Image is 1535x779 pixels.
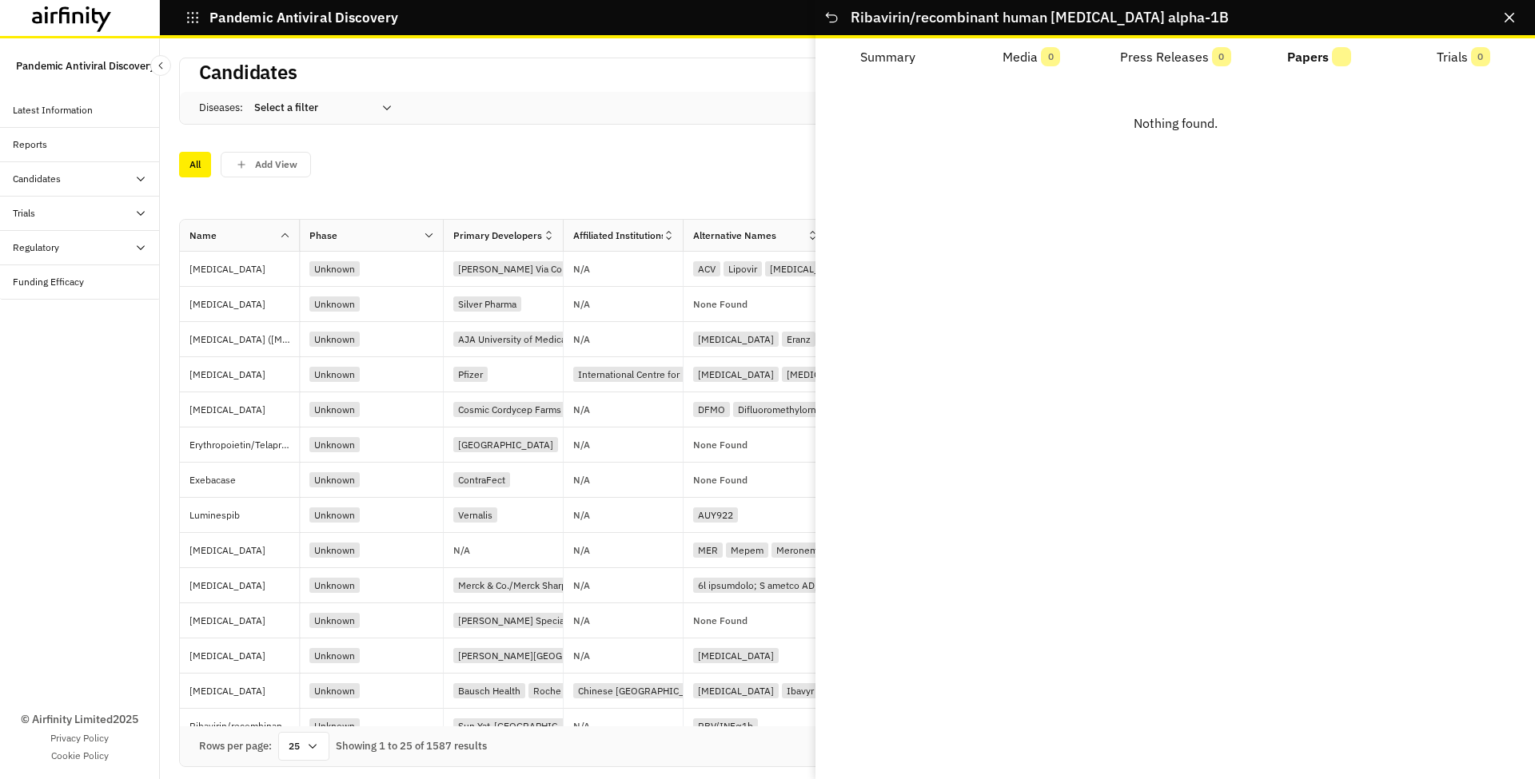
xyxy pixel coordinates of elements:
div: Cosmic Cordycep Farms [453,402,566,417]
div: Unknown [309,367,360,382]
p: [MEDICAL_DATA] [189,261,299,277]
div: Rows per page: [199,738,272,754]
p: [MEDICAL_DATA] [189,648,299,664]
div: Unknown [309,648,360,663]
p: N/A [573,651,590,661]
div: Trials [13,206,35,221]
div: [MEDICAL_DATA] [693,332,779,347]
div: ACV [693,261,720,276]
div: Mepem [726,543,768,558]
p: None Found [693,440,748,450]
div: Unknown [309,402,360,417]
div: Vernalis [453,507,497,523]
div: Merck & Co./Merck Sharp & Dohme (MSD) [453,578,643,593]
p: Exebacase [189,472,299,488]
div: Name [189,229,217,243]
button: Media [959,38,1103,77]
p: [MEDICAL_DATA] [189,296,299,312]
div: Latest Information [13,103,93,117]
button: Pandemic Antiviral Discovery [185,4,398,31]
p: [MEDICAL_DATA] [189,367,299,383]
div: Unknown [309,718,360,733]
div: RBV/INFα1b [693,718,758,733]
p: N/A [573,440,590,450]
div: Roche [528,683,566,698]
div: Pfizer [453,367,488,382]
div: Unknown [309,296,360,312]
h2: Candidates [199,61,297,84]
div: Unknown [309,613,360,628]
button: Press Releases [1103,38,1247,77]
div: Difluoromethylornithine [733,402,846,417]
p: [MEDICAL_DATA] [189,613,299,629]
p: Ribavirin/recombinant human [MEDICAL_DATA] alpha-1B [189,718,299,734]
button: Close Sidebar [150,55,171,76]
p: N/A [573,581,590,590]
div: [PERSON_NAME][GEOGRAPHIC_DATA] [453,648,633,663]
p: N/A [453,546,470,555]
p: Add View [255,159,297,170]
span: 0 [1471,47,1490,66]
div: [GEOGRAPHIC_DATA] [453,437,558,452]
div: Funding Efficacy [13,275,84,289]
p: N/A [573,511,590,520]
div: MER [693,543,723,558]
div: Unknown [309,332,360,347]
div: [MEDICAL_DATA] [693,367,779,382]
div: AJA University of Medical Sciences [453,332,615,347]
p: [MEDICAL_DATA] [189,402,299,418]
div: Unknown [309,261,360,276]
div: [PERSON_NAME] Specialist [GEOGRAPHIC_DATA] [453,613,680,628]
div: [MEDICAL_DATA] [782,367,867,382]
button: save changes [221,152,311,177]
div: Unknown [309,472,360,487]
button: Trials [1391,38,1535,77]
button: Papers [1247,38,1391,77]
p: None Found [693,616,748,626]
p: © Airfinity Limited 2025 [21,711,138,728]
div: Showing 1 to 25 of 1587 results [336,738,487,754]
p: N/A [573,335,590,344]
div: Nothing found. [815,75,1535,171]
p: N/A [573,721,590,731]
div: Ibavyr [782,683,819,698]
p: [MEDICAL_DATA] [189,543,299,558]
div: [PERSON_NAME] Via College of [MEDICAL_DATA] Medicine (VCOM) [453,261,755,276]
p: N/A [573,405,590,415]
div: Sun Yat-[GEOGRAPHIC_DATA] [453,718,594,733]
div: Eranz [782,332,815,347]
p: Erythropoietin/Telaprevir/Peginterferon/Ribavirin [189,437,299,453]
div: Reports [13,137,47,152]
div: All [179,152,211,177]
div: Unknown [309,543,360,558]
p: N/A [573,475,590,485]
div: International Centre for Diarrhoeal Disease Research [573,367,811,382]
p: Pandemic Antiviral Discovery [209,10,398,25]
p: [MEDICAL_DATA] ([MEDICAL_DATA]) [189,332,299,348]
div: Regulatory [13,240,59,255]
div: AUY922 [693,507,738,523]
div: Unknown [309,437,360,452]
p: N/A [573,546,590,555]
p: None Found [693,475,748,485]
p: Pandemic Antiviral Discovery [16,51,155,81]
span: 0 [1212,47,1231,66]
div: [MEDICAL_DATA] [765,261,851,276]
p: Luminespib [189,507,299,523]
div: ContraFect [453,472,510,487]
div: Unknown [309,578,360,593]
div: Unknown [309,507,360,523]
p: [MEDICAL_DATA] [189,578,299,594]
div: Primary Developers [453,229,542,243]
p: N/A [573,264,590,274]
div: Affiliated Institutions [573,229,663,243]
div: [MEDICAL_DATA] [693,683,779,698]
button: Summary [815,38,959,77]
div: Unknown [309,683,360,698]
div: DFMO [693,402,730,417]
p: None Found [693,300,748,309]
a: Cookie Policy [51,749,109,763]
div: [MEDICAL_DATA] [693,648,779,663]
div: Alternative Names [693,229,776,243]
div: Meronem [771,543,823,558]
